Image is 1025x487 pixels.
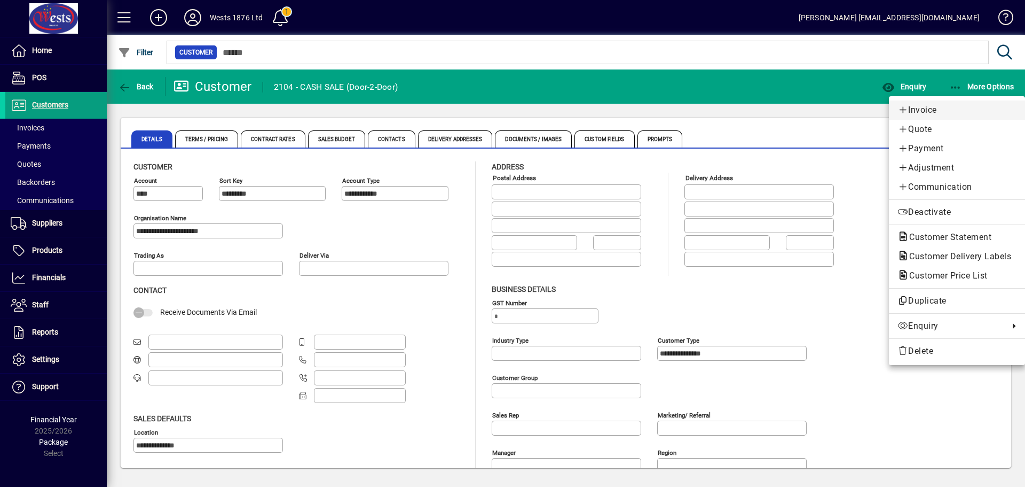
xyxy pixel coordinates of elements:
span: Customer Price List [897,270,993,281]
span: Customer Delivery Labels [897,251,1016,261]
span: Adjustment [897,161,1016,174]
button: Deactivate customer [889,203,1025,222]
span: Quote [897,123,1016,136]
span: Enquiry [897,320,1004,333]
span: Communication [897,181,1016,194]
span: Delete [897,345,1016,358]
span: Deactivate [897,206,1016,219]
span: Payment [897,142,1016,155]
span: Customer Statement [897,232,997,242]
span: Duplicate [897,295,1016,307]
span: Invoice [897,104,1016,117]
